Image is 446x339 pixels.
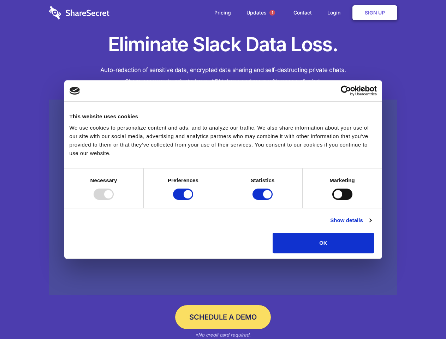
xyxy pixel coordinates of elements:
img: logo-wordmark-white-trans-d4663122ce5f474addd5e946df7df03e33cb6a1c49d2221995e7729f52c070b2.svg [49,6,109,19]
strong: Preferences [168,177,198,183]
a: Pricing [207,2,238,24]
a: Sign Up [352,5,397,20]
div: We use cookies to personalize content and ads, and to analyze our traffic. We also share informat... [70,124,377,157]
div: This website uses cookies [70,112,377,121]
h1: Eliminate Slack Data Loss. [49,32,397,57]
a: Schedule a Demo [175,305,271,329]
a: Login [320,2,351,24]
strong: Marketing [329,177,355,183]
a: Show details [330,216,371,225]
span: 1 [269,10,275,16]
img: logo [70,87,80,95]
strong: Statistics [251,177,275,183]
strong: Necessary [90,177,117,183]
a: Wistia video thumbnail [49,100,397,296]
a: Contact [286,2,319,24]
h4: Auto-redaction of sensitive data, encrypted data sharing and self-destructing private chats. Shar... [49,64,397,88]
a: Usercentrics Cookiebot - opens in a new window [315,85,377,96]
em: *No credit card required. [195,332,251,338]
button: OK [273,233,374,253]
